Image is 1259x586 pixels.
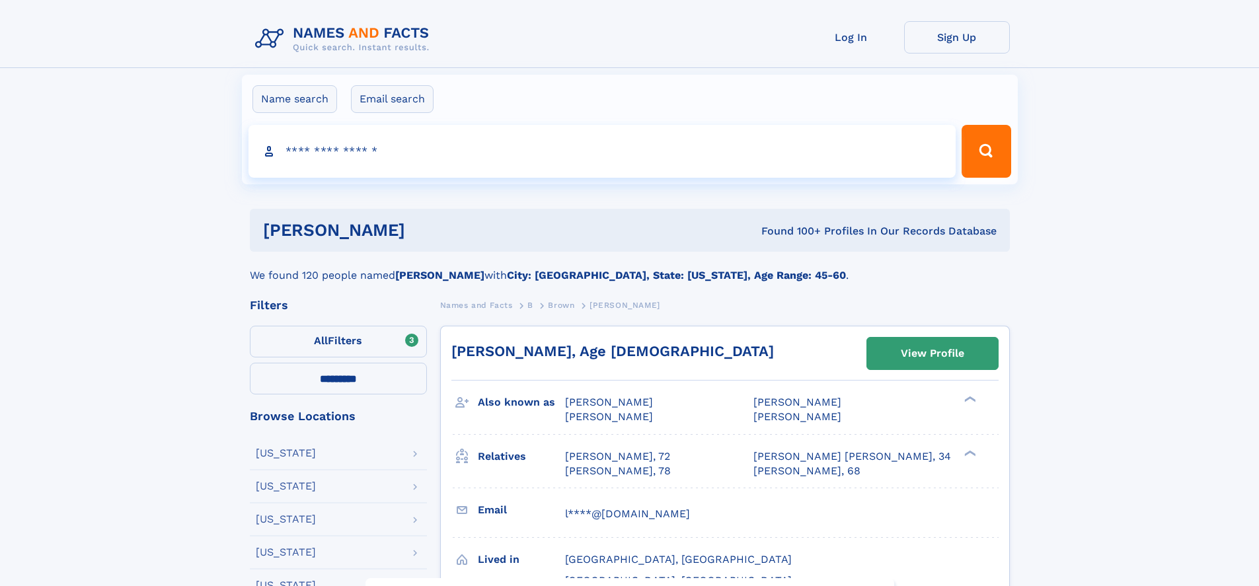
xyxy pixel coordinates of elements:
a: [PERSON_NAME] [PERSON_NAME], 34 [753,449,951,464]
div: Browse Locations [250,410,427,422]
span: [PERSON_NAME] [753,410,841,423]
a: Names and Facts [440,297,513,313]
button: Search Button [962,125,1011,178]
div: [US_STATE] [256,448,316,458]
span: [PERSON_NAME] [565,396,653,408]
span: [PERSON_NAME] [565,410,653,423]
a: [PERSON_NAME], 72 [565,449,670,464]
div: [US_STATE] [256,481,316,492]
a: [PERSON_NAME], 68 [753,464,860,478]
a: [PERSON_NAME], 78 [565,464,671,478]
img: Logo Names and Facts [250,21,440,57]
a: [PERSON_NAME], Age [DEMOGRAPHIC_DATA] [451,343,774,359]
span: [PERSON_NAME] [753,396,841,408]
div: Found 100+ Profiles In Our Records Database [583,224,997,238]
h1: [PERSON_NAME] [263,222,584,238]
label: Name search [252,85,337,113]
a: Sign Up [904,21,1010,54]
b: [PERSON_NAME] [395,269,484,281]
label: Filters [250,326,427,357]
a: View Profile [867,338,998,369]
b: City: [GEOGRAPHIC_DATA], State: [US_STATE], Age Range: 45-60 [507,269,846,281]
div: We found 120 people named with . [250,252,1010,283]
div: View Profile [901,338,964,369]
h3: Relatives [478,445,565,468]
a: Brown [548,297,574,313]
h3: Email [478,499,565,521]
div: Filters [250,299,427,311]
div: ❯ [961,449,977,457]
input: search input [248,125,956,178]
h3: Lived in [478,548,565,571]
div: ❯ [961,395,977,404]
div: [US_STATE] [256,514,316,525]
a: Log In [798,21,904,54]
h3: Also known as [478,391,565,414]
span: All [314,334,328,347]
span: [GEOGRAPHIC_DATA], [GEOGRAPHIC_DATA] [565,553,792,566]
span: Brown [548,301,574,310]
span: B [527,301,533,310]
span: [PERSON_NAME] [590,301,660,310]
a: B [527,297,533,313]
div: [US_STATE] [256,547,316,558]
label: Email search [351,85,434,113]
